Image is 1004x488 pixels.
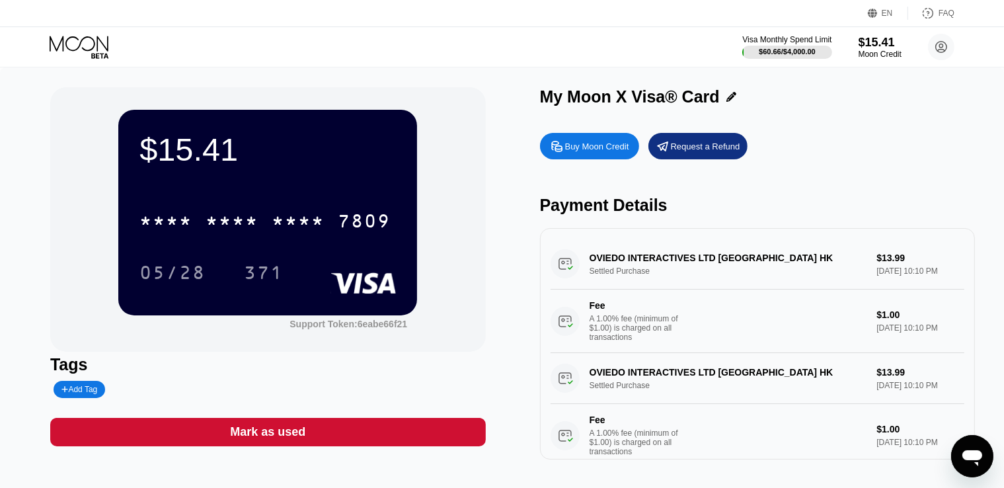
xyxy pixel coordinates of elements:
[868,7,908,20] div: EN
[882,9,893,18] div: EN
[671,141,740,152] div: Request a Refund
[876,438,964,447] div: [DATE] 10:10 PM
[139,264,206,285] div: 05/28
[951,435,993,477] iframe: Button to launch messaging window, conversation in progress
[859,36,902,50] div: $15.41
[540,196,976,215] div: Payment Details
[551,290,965,353] div: FeeA 1.00% fee (minimum of $1.00) is charged on all transactions$1.00[DATE] 10:10 PM
[876,424,964,434] div: $1.00
[565,141,629,152] div: Buy Moon Credit
[540,87,720,106] div: My Moon X Visa® Card
[139,131,396,168] div: $15.41
[590,314,689,342] div: A 1.00% fee (minimum of $1.00) is charged on all transactions
[61,385,97,394] div: Add Tag
[590,300,682,311] div: Fee
[50,355,486,374] div: Tags
[742,35,831,59] div: Visa Monthly Spend Limit$60.66/$4,000.00
[859,36,902,59] div: $15.41Moon Credit
[50,418,486,446] div: Mark as used
[759,48,816,56] div: $60.66 / $4,000.00
[876,323,964,333] div: [DATE] 10:10 PM
[230,425,305,440] div: Mark as used
[876,309,964,320] div: $1.00
[130,256,215,289] div: 05/28
[590,415,682,425] div: Fee
[540,133,639,159] div: Buy Moon Credit
[742,35,831,44] div: Visa Monthly Spend Limit
[648,133,748,159] div: Request a Refund
[234,256,293,289] div: 371
[290,319,407,329] div: Support Token: 6eabe66f21
[338,212,391,233] div: 7809
[54,381,105,398] div: Add Tag
[590,428,689,456] div: A 1.00% fee (minimum of $1.00) is charged on all transactions
[244,264,284,285] div: 371
[551,404,965,468] div: FeeA 1.00% fee (minimum of $1.00) is charged on all transactions$1.00[DATE] 10:10 PM
[908,7,954,20] div: FAQ
[939,9,954,18] div: FAQ
[859,50,902,59] div: Moon Credit
[290,319,407,329] div: Support Token:6eabe66f21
